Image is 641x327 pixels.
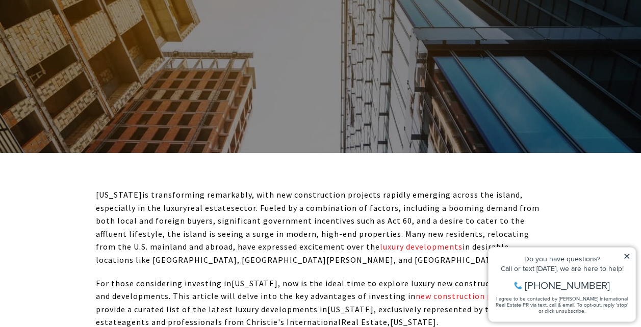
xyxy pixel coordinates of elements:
[437,317,439,327] span: .
[11,23,147,30] div: Do you have questions?
[341,317,388,327] span: Real Estate
[388,317,390,327] span: ,
[96,189,523,213] span: is transforming remarkably, with new construction projects rapidly emerging across the island, es...
[96,278,232,288] span: For those considering investing in
[327,304,374,314] span: [US_STATE]
[374,304,515,314] span: , exclusively represented by the top
[96,278,535,314] span: , now is the ideal time to explore luxury new construction homes and developments. This article w...
[380,241,463,252] a: luxury developments
[232,278,278,288] span: [US_STATE]
[122,317,341,327] span: agents and professionals from Christie's International
[42,48,127,58] span: [PHONE_NUMBER]
[96,189,142,200] span: [US_STATE]
[96,203,540,265] span: sector. Fueled by a combination of factors, including a booming demand from both local and foreig...
[390,317,437,327] span: [US_STATE]
[13,63,145,82] span: I agree to be contacted by [PERSON_NAME] International Real Estate PR via text, call & email. To ...
[11,33,147,40] div: Call or text [DATE], we are here to help!
[416,291,520,301] a: new construction projects
[187,203,231,213] span: real estate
